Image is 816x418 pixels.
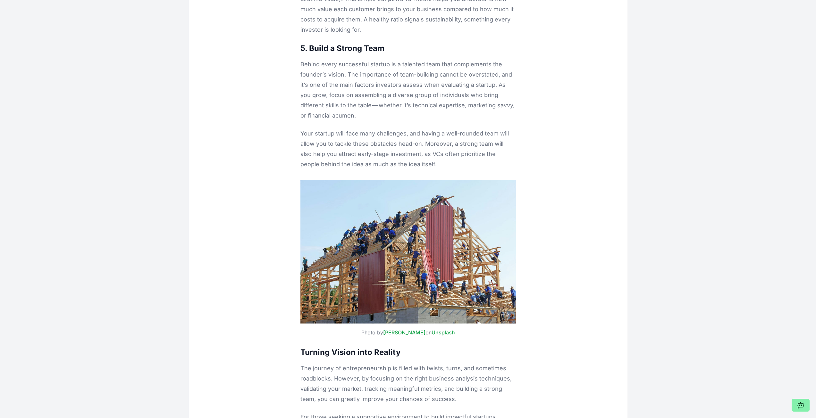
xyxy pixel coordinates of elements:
figcaption: Photo by on [300,329,516,336]
h3: 5. Build a Strong Team [300,43,516,54]
a: Unsplash [432,329,455,336]
p: The journey of entrepreneurship is filled with twists, turns, and sometimes roadblocks. However, ... [300,363,516,404]
a: [PERSON_NAME] [383,329,425,336]
p: Your startup will face many challenges, and having a well-rounded team will allow you to tackle t... [300,128,516,169]
p: Behind every successful startup is a talented team that complements the founder’s vision. The imp... [300,59,516,121]
h3: Turning Vision into Reality [300,347,516,358]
